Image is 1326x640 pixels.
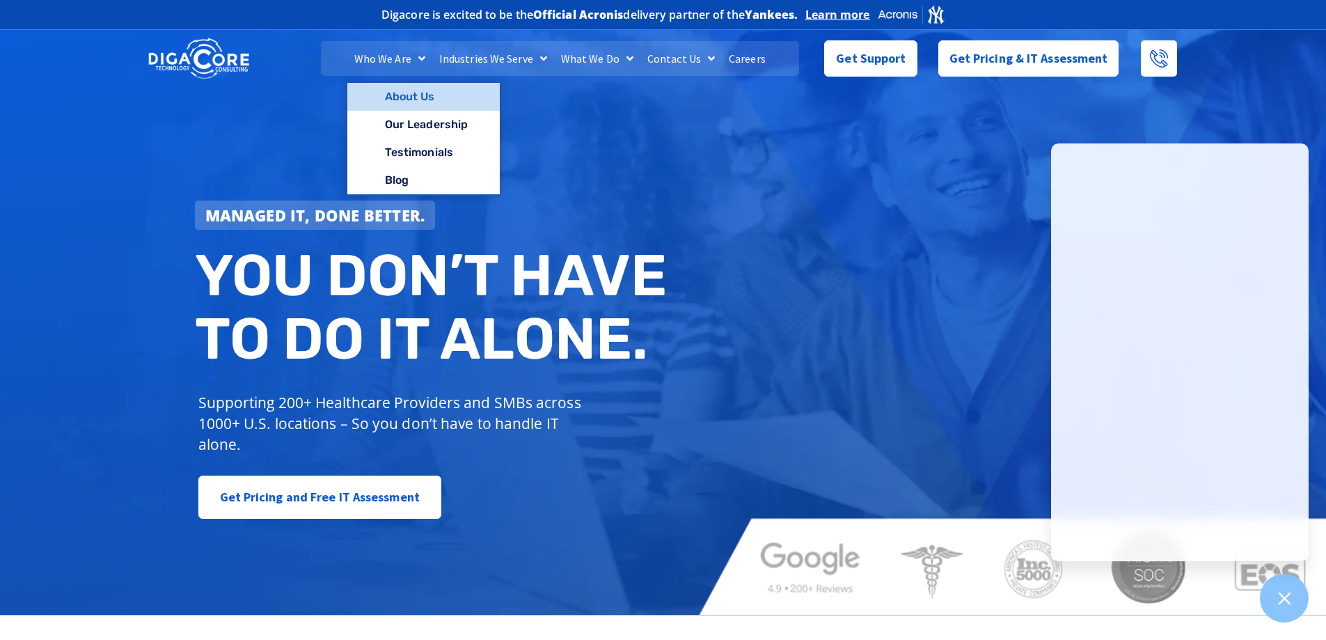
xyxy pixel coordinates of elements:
a: Our Leadership [347,111,500,139]
a: Industries We Serve [432,41,554,76]
a: Who We Are [347,41,432,76]
h2: You don’t have to do IT alone. [195,244,674,371]
h2: Digacore is excited to be the delivery partner of the [381,9,798,20]
strong: Managed IT, done better. [205,205,425,226]
a: Careers [722,41,773,76]
iframe: Chatgenie Messenger [1051,143,1309,561]
ul: Who We Are [347,83,500,196]
a: Get Pricing and Free IT Assessment [198,476,441,519]
a: Managed IT, done better. [195,201,436,230]
nav: Menu [321,41,798,76]
a: What We Do [554,41,640,76]
p: Supporting 200+ Healthcare Providers and SMBs across 1000+ U.S. locations – So you don’t have to ... [198,392,587,455]
a: Contact Us [640,41,722,76]
b: Yankees. [745,7,798,22]
img: DigaCore Technology Consulting [148,37,249,81]
b: Official Acronis [533,7,624,22]
img: Acronis [877,4,945,24]
a: Blog [347,166,500,194]
span: Get Pricing and Free IT Assessment [220,483,420,511]
a: Testimonials [347,139,500,166]
a: About Us [347,83,500,111]
span: Get Pricing & IT Assessment [949,45,1108,72]
span: Get Support [836,45,906,72]
a: Learn more [805,8,870,22]
a: Get Pricing & IT Assessment [938,40,1119,77]
a: Get Support [824,40,917,77]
